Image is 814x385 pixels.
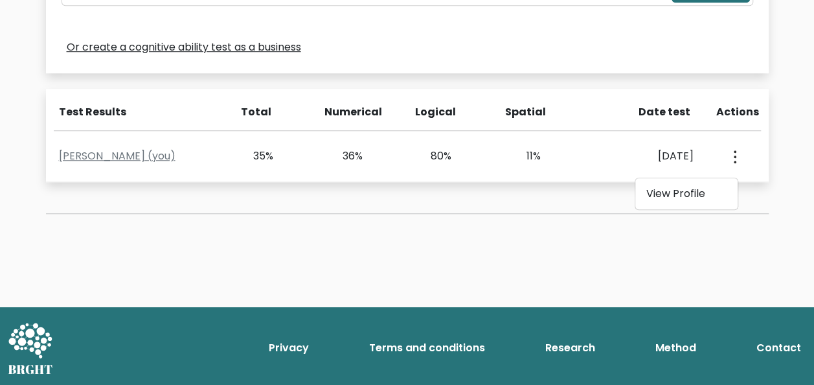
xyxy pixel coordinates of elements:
[67,40,301,55] a: Or create a cognitive ability test as a business
[635,183,738,204] a: View Profile
[237,148,274,164] div: 35%
[326,148,363,164] div: 36%
[593,148,694,164] div: [DATE]
[59,148,175,163] a: [PERSON_NAME] (you)
[505,104,543,120] div: Spatial
[540,335,600,361] a: Research
[264,335,314,361] a: Privacy
[596,104,701,120] div: Date test
[415,104,453,120] div: Logical
[364,335,490,361] a: Terms and conditions
[234,104,272,120] div: Total
[504,148,541,164] div: 11%
[751,335,806,361] a: Contact
[59,104,219,120] div: Test Results
[716,104,761,120] div: Actions
[415,148,452,164] div: 80%
[324,104,362,120] div: Numerical
[650,335,701,361] a: Method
